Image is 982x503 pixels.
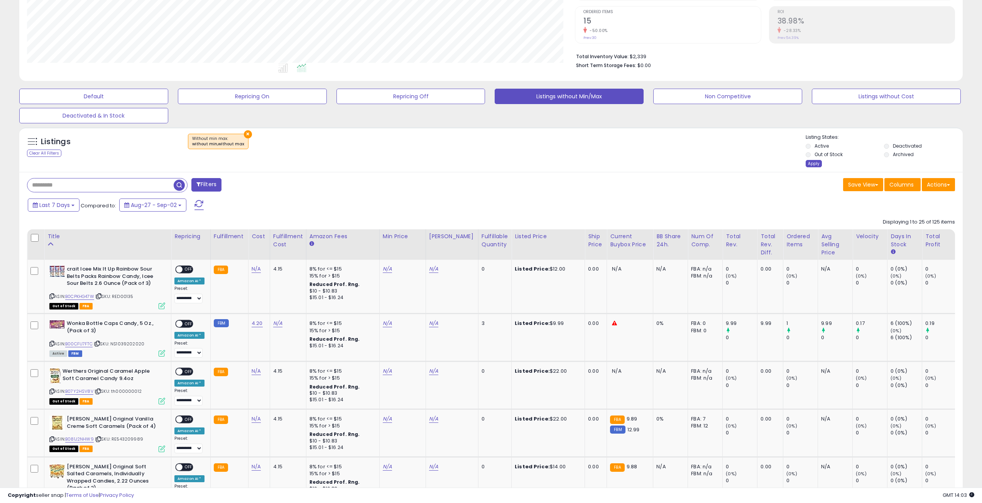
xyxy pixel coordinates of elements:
button: Last 7 Days [28,199,79,212]
div: FBA: n/a [691,463,717,470]
div: 0.00 [588,463,601,470]
div: 0.00 [588,266,601,273]
span: All listings that are currently out of stock and unavailable for purchase on Amazon [49,446,78,452]
div: $10 - $10.83 [309,390,374,397]
div: Amazon Fees [309,232,376,241]
small: -28.33% [781,28,801,34]
div: Min Price [383,232,423,241]
a: Terms of Use [66,491,99,499]
div: 0 [856,334,887,341]
small: FBA [610,416,624,424]
div: 8% for <= $15 [309,416,374,422]
small: FBM [610,426,625,434]
div: 0.00 [761,416,777,422]
div: Amazon AI * [174,332,205,339]
div: FBM: 0 [691,327,717,334]
a: N/A [383,367,392,375]
div: FBA: 7 [691,416,717,422]
h5: Listings [41,136,71,147]
button: × [244,130,252,138]
b: Total Inventory Value: [576,53,629,60]
div: 0 [786,266,818,273]
a: N/A [429,265,438,273]
div: 0 [726,416,757,422]
div: 0 [786,416,818,422]
small: FBA [214,368,228,376]
small: FBA [214,463,228,472]
div: 0 [726,429,757,436]
button: Deactivated & In Stock [19,108,168,123]
span: N/A [612,367,621,375]
b: Listed Price: [515,265,550,273]
div: Fulfillment Cost [273,232,303,249]
small: (0%) [856,471,867,477]
label: Out of Stock [815,151,843,158]
div: 0 [726,463,757,470]
a: N/A [383,265,392,273]
div: 0 (0%) [891,279,922,286]
div: N/A [821,368,847,375]
div: 0 [482,463,505,470]
div: Current Buybox Price [610,232,650,249]
div: $15.01 - $16.24 [309,343,374,349]
div: FBA: n/a [691,368,717,375]
div: 0.00 [761,266,777,273]
a: 4.20 [252,320,263,327]
div: 4.15 [273,368,300,375]
div: Amazon AI * [174,380,205,387]
a: N/A [273,320,282,327]
div: 0 [925,266,957,273]
div: 0 [856,463,887,470]
div: Clear All Filters [27,150,61,157]
div: 0 [786,463,818,470]
div: 3 [482,320,505,327]
div: 0 (0%) [891,382,922,389]
span: Compared to: [81,202,116,209]
small: (0%) [856,423,867,429]
div: 0 [925,334,957,341]
b: Listed Price: [515,320,550,327]
button: Save View [843,178,883,191]
button: Default [19,89,168,104]
b: [PERSON_NAME] Original Soft Salted Caramels, Individually Wrapped Candies, 2.22 Ounces (Pack of 3) [67,463,161,494]
div: 0 (0%) [891,429,922,436]
span: Aug-27 - Sep-02 [131,201,177,209]
button: Aug-27 - Sep-02 [119,199,186,212]
div: 0 (0%) [891,416,922,422]
a: N/A [429,463,438,471]
div: seller snap | | [8,492,134,499]
b: Wonka Bottle Caps Candy, 5 Oz., (Pack of 3) [67,320,161,336]
div: Amazon AI * [174,278,205,284]
div: $15.01 - $16.24 [309,397,374,403]
div: BB Share 24h. [656,232,685,249]
p: Listing States: [806,134,963,141]
img: 51HzEpJZ3yL._SL40_.jpg [49,320,65,329]
small: FBA [610,463,624,472]
small: (0%) [856,375,867,381]
img: 51SG0GAFQpL._SL40_.jpg [49,266,65,277]
div: 0 [786,382,818,389]
div: ASIN: [49,320,165,356]
div: 0 [856,382,887,389]
span: All listings that are currently out of stock and unavailable for purchase on Amazon [49,303,78,310]
div: 0 [856,416,887,422]
div: $15.01 - $16.24 [309,294,374,301]
div: 0.19 [925,320,957,327]
div: Displaying 1 to 25 of 125 items [883,219,955,226]
small: (0%) [786,273,797,279]
div: 0.00 [588,416,601,422]
div: Repricing [174,232,207,241]
div: $22.00 [515,416,579,422]
button: Listings without Min/Max [495,89,644,104]
div: 4.15 [273,416,300,422]
div: 0 [726,382,757,389]
small: (0%) [891,423,901,429]
span: OFF [183,321,195,327]
div: 8% for <= $15 [309,463,374,470]
small: (0%) [925,471,936,477]
small: (0%) [726,375,737,381]
div: Fulfillable Quantity [482,232,508,249]
button: Columns [884,178,921,191]
div: Total Profit [925,232,953,249]
div: N/A [656,266,682,273]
